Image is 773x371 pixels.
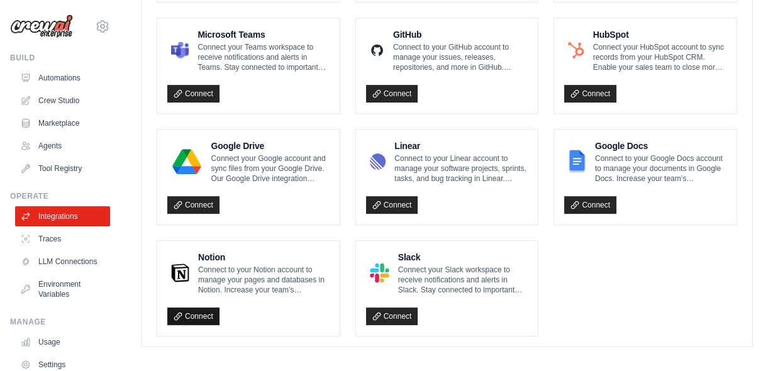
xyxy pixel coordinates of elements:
[15,274,110,304] a: Environment Variables
[366,85,418,102] a: Connect
[167,307,220,325] a: Connect
[398,251,528,263] h4: Slack
[15,229,110,249] a: Traces
[15,68,110,88] a: Automations
[10,14,73,38] img: Logo
[211,140,330,152] h4: Google Drive
[15,91,110,111] a: Crew Studio
[15,136,110,156] a: Agents
[171,38,189,63] img: Microsoft Teams Logo
[394,153,528,184] p: Connect to your Linear account to manage your software projects, sprints, tasks, and bug tracking...
[393,28,528,41] h4: GitHub
[15,158,110,179] a: Tool Registry
[595,153,726,184] p: Connect to your Google Docs account to manage your documents in Google Docs. Increase your team’s...
[198,265,330,295] p: Connect to your Notion account to manage your pages and databases in Notion. Increase your team’s...
[197,28,329,41] h4: Microsoft Teams
[15,332,110,352] a: Usage
[370,149,386,174] img: Linear Logo
[568,38,584,63] img: HubSpot Logo
[171,149,203,174] img: Google Drive Logo
[564,85,616,102] a: Connect
[370,38,384,63] img: GitHub Logo
[593,42,726,72] p: Connect your HubSpot account to sync records from your HubSpot CRM. Enable your sales team to clo...
[198,251,330,263] h4: Notion
[197,42,329,72] p: Connect your Teams workspace to receive notifications and alerts in Teams. Stay connected to impo...
[366,307,418,325] a: Connect
[211,153,330,184] p: Connect your Google account and sync files from your Google Drive. Our Google Drive integration e...
[568,149,586,174] img: Google Docs Logo
[366,196,418,214] a: Connect
[10,53,110,63] div: Build
[564,196,616,214] a: Connect
[398,265,528,295] p: Connect your Slack workspace to receive notifications and alerts in Slack. Stay connected to impo...
[167,85,220,102] a: Connect
[393,42,528,72] p: Connect to your GitHub account to manage your issues, releases, repositories, and more in GitHub....
[10,191,110,201] div: Operate
[15,113,110,133] a: Marketplace
[593,28,726,41] h4: HubSpot
[15,252,110,272] a: LLM Connections
[370,260,389,285] img: Slack Logo
[15,206,110,226] a: Integrations
[394,140,528,152] h4: Linear
[167,196,220,214] a: Connect
[10,317,110,327] div: Manage
[171,260,189,285] img: Notion Logo
[595,140,726,152] h4: Google Docs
